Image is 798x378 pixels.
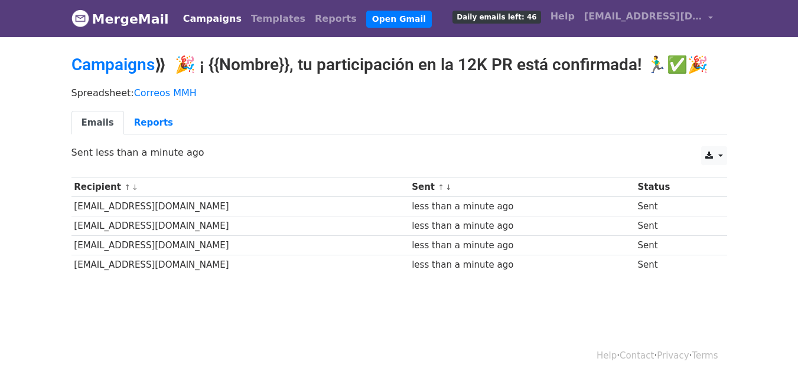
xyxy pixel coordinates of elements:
[71,111,124,135] a: Emails
[692,350,718,361] a: Terms
[597,350,617,361] a: Help
[546,5,579,28] a: Help
[366,11,432,28] a: Open Gmail
[412,219,632,233] div: less than a minute ago
[448,5,545,28] a: Daily emails left: 46
[310,7,361,31] a: Reports
[71,87,727,99] p: Spreadsheet:
[71,197,409,216] td: [EMAIL_ADDRESS][DOMAIN_NAME]
[412,200,632,213] div: less than a minute ago
[445,183,452,192] a: ↓
[71,236,409,255] td: [EMAIL_ADDRESS][DOMAIN_NAME]
[579,5,718,32] a: [EMAIL_ADDRESS][DOMAIN_NAME]
[412,258,632,272] div: less than a minute ago
[71,55,727,75] h2: ⟫ 🎉 ¡ {{Nombre}}, tu participación en la 12K PR está confirmada! 🏃‍♂️✅🎉
[71,255,409,275] td: [EMAIL_ADDRESS][DOMAIN_NAME]
[635,178,715,197] th: Status
[132,183,138,192] a: ↓
[584,9,702,24] span: [EMAIL_ADDRESS][DOMAIN_NAME]
[124,183,131,192] a: ↑
[71,9,89,27] img: MergeMail logo
[635,216,715,236] td: Sent
[71,55,155,74] a: Campaigns
[412,239,632,252] div: less than a minute ago
[178,7,246,31] a: Campaigns
[452,11,540,24] span: Daily emails left: 46
[71,216,409,236] td: [EMAIL_ADDRESS][DOMAIN_NAME]
[134,87,197,98] a: Correos MMH
[71,146,727,159] p: Sent less than a minute ago
[620,350,654,361] a: Contact
[124,111,183,135] a: Reports
[635,236,715,255] td: Sent
[409,178,634,197] th: Sent
[438,183,444,192] a: ↑
[246,7,310,31] a: Templates
[71,178,409,197] th: Recipient
[657,350,689,361] a: Privacy
[71,6,169,31] a: MergeMail
[635,255,715,275] td: Sent
[635,197,715,216] td: Sent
